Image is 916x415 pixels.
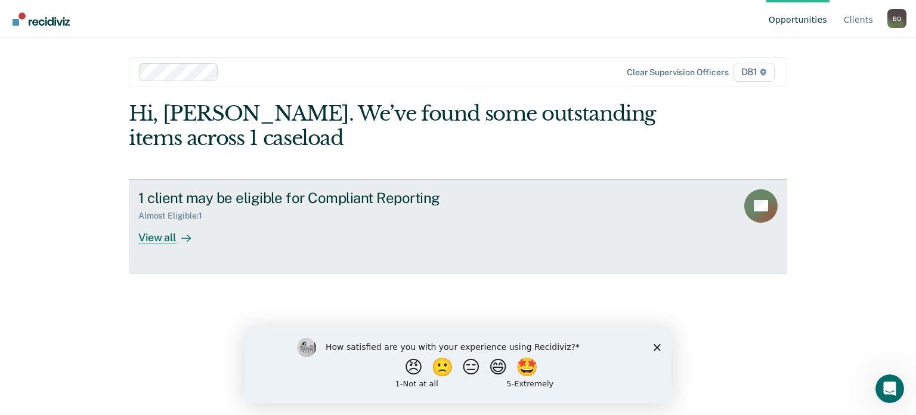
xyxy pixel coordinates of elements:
[887,9,906,28] div: B O
[138,189,557,207] div: 1 client may be eligible for Compliant Reporting
[875,374,904,403] iframe: Intercom live chat
[138,221,205,244] div: View all
[13,13,70,26] img: Recidiviz
[734,63,775,82] span: D81
[129,179,787,273] a: 1 client may be eligible for Compliant ReportingAlmost Eligible:1View all
[887,9,906,28] button: Profile dropdown button
[138,211,212,221] div: Almost Eligible : 1
[627,67,728,78] div: Clear supervision officers
[129,102,655,150] div: Hi, [PERSON_NAME]. We’ve found some outstanding items across 1 caseload
[245,326,671,403] iframe: Survey by Kim from Recidiviz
